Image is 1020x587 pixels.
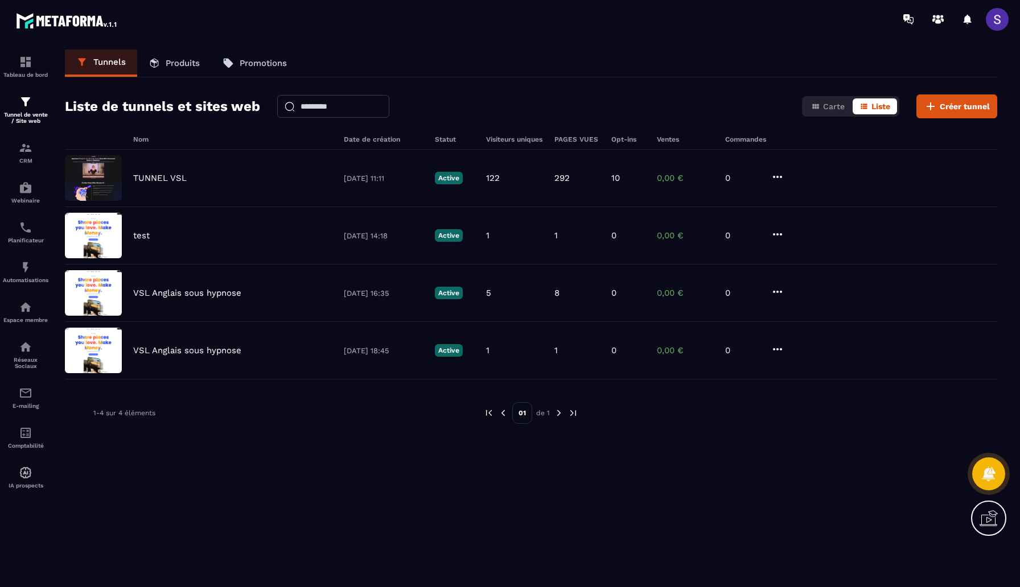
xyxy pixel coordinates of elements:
[3,403,48,409] p: E-mailing
[16,10,118,31] img: logo
[133,230,150,241] p: test
[916,94,997,118] button: Créer tunnel
[344,232,423,240] p: [DATE] 14:18
[611,288,616,298] p: 0
[3,417,48,457] a: accountantaccountantComptabilité
[3,86,48,133] a: formationformationTunnel de vente / Site web
[3,252,48,292] a: automationsautomationsAutomatisations
[133,345,241,355] p: VSL Anglais sous hypnose
[19,386,32,400] img: email
[19,426,32,440] img: accountant
[166,58,200,68] p: Produits
[19,466,32,479] img: automations
[611,135,645,143] h6: Opt-ins
[486,173,500,183] p: 122
[19,261,32,274] img: automations
[657,230,714,241] p: 0,00 €
[3,212,48,252] a: schedulerschedulerPlanificateur
[19,141,32,155] img: formation
[554,288,560,298] p: 8
[3,357,48,369] p: Réseaux Sociaux
[3,47,48,86] a: formationformationTableau de bord
[137,49,211,77] a: Produits
[853,98,897,114] button: Liste
[240,58,287,68] p: Promotions
[3,443,48,449] p: Comptabilité
[19,300,32,314] img: automations
[435,287,463,299] p: Active
[3,172,48,212] a: automationsautomationsWebinaire
[133,173,187,183] p: TUNNEL VSL
[871,102,890,111] span: Liste
[657,173,714,183] p: 0,00 €
[611,173,620,183] p: 10
[3,317,48,323] p: Espace membre
[657,288,714,298] p: 0,00 €
[133,288,241,298] p: VSL Anglais sous hypnose
[3,482,48,489] p: IA prospects
[611,345,616,355] p: 0
[3,111,48,124] p: Tunnel de vente / Site web
[657,135,714,143] h6: Ventes
[725,173,759,183] p: 0
[512,402,532,424] p: 01
[435,229,463,242] p: Active
[554,345,558,355] p: 1
[3,277,48,283] p: Automatisations
[19,181,32,195] img: automations
[3,378,48,417] a: emailemailE-mailing
[93,409,155,417] p: 1-4 sur 4 éléments
[484,408,494,418] img: prev
[435,172,463,184] p: Active
[19,221,32,234] img: scheduler
[568,408,578,418] img: next
[823,102,845,111] span: Carte
[65,95,260,118] h2: Liste de tunnels et sites web
[804,98,852,114] button: Carte
[554,135,600,143] h6: PAGES VUES
[65,155,122,201] img: image
[725,288,759,298] p: 0
[65,328,122,373] img: image
[65,213,122,258] img: image
[3,197,48,204] p: Webinaire
[344,135,423,143] h6: Date de création
[19,95,32,109] img: formation
[211,49,298,77] a: Promotions
[554,408,564,418] img: next
[133,135,332,143] h6: Nom
[486,135,543,143] h6: Visiteurs uniques
[65,49,137,77] a: Tunnels
[498,408,508,418] img: prev
[611,230,616,241] p: 0
[3,133,48,172] a: formationformationCRM
[344,346,423,355] p: [DATE] 18:45
[435,344,463,357] p: Active
[3,72,48,78] p: Tableau de bord
[657,345,714,355] p: 0,00 €
[486,288,491,298] p: 5
[536,408,550,417] p: de 1
[93,57,126,67] p: Tunnels
[486,230,490,241] p: 1
[554,230,558,241] p: 1
[65,270,122,316] img: image
[940,101,990,112] span: Créer tunnel
[19,340,32,354] img: social-network
[3,332,48,378] a: social-networksocial-networkRéseaux Sociaux
[725,230,759,241] p: 0
[19,55,32,69] img: formation
[3,237,48,243] p: Planificateur
[344,289,423,297] p: [DATE] 16:35
[435,135,475,143] h6: Statut
[344,174,423,183] p: [DATE] 11:11
[486,345,490,355] p: 1
[3,158,48,164] p: CRM
[3,292,48,332] a: automationsautomationsEspace membre
[725,345,759,355] p: 0
[725,135,766,143] h6: Commandes
[554,173,570,183] p: 292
